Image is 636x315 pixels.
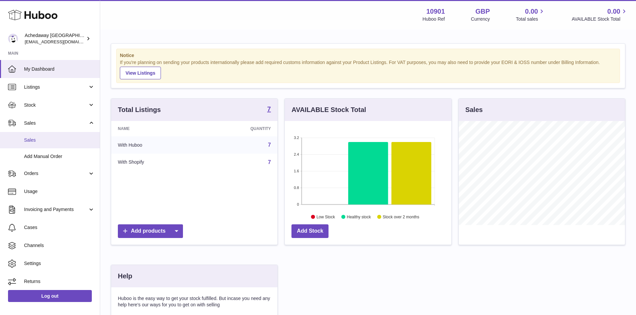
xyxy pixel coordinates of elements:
span: [EMAIL_ADDRESS][DOMAIN_NAME] [25,39,98,44]
strong: 10901 [426,7,445,16]
span: My Dashboard [24,66,95,72]
a: Log out [8,290,92,302]
a: View Listings [120,67,161,79]
text: Stock over 2 months [383,214,419,219]
a: Add products [118,224,183,238]
h3: Help [118,272,132,281]
span: Invoicing and Payments [24,206,88,213]
span: 0.00 [525,7,538,16]
span: Cases [24,224,95,231]
div: Huboo Ref [423,16,445,22]
span: Stock [24,102,88,108]
span: Listings [24,84,88,90]
h3: AVAILABLE Stock Total [291,105,366,114]
span: Returns [24,278,95,285]
span: AVAILABLE Stock Total [572,16,628,22]
a: 7 [268,159,271,165]
img: admin@newpb.co.uk [8,34,18,44]
text: Healthy stock [347,214,371,219]
span: Usage [24,188,95,195]
a: 7 [267,106,271,114]
a: 0.00 AVAILABLE Stock Total [572,7,628,22]
text: 1.6 [294,169,299,173]
td: With Shopify [111,154,201,171]
div: If you're planning on sending your products internationally please add required customs informati... [120,59,616,79]
a: Add Stock [291,224,329,238]
text: 0.8 [294,186,299,190]
text: 3.2 [294,136,299,140]
span: 0.00 [607,7,620,16]
th: Quantity [201,121,278,136]
h3: Total Listings [118,105,161,114]
a: 7 [268,142,271,148]
div: Currency [471,16,490,22]
span: Sales [24,120,88,126]
th: Name [111,121,201,136]
p: Huboo is the easy way to get your stock fulfilled. But incase you need any help here's our ways f... [118,295,271,308]
strong: Notice [120,52,616,59]
text: Low Stock [316,214,335,219]
a: 0.00 Total sales [516,7,546,22]
span: Total sales [516,16,546,22]
div: Achedaway [GEOGRAPHIC_DATA] [25,32,85,45]
text: 0 [297,202,299,206]
span: Sales [24,137,95,143]
span: Orders [24,170,88,177]
strong: 7 [267,106,271,112]
strong: GBP [475,7,490,16]
span: Channels [24,242,95,249]
text: 2.4 [294,152,299,156]
span: Settings [24,260,95,267]
h3: Sales [465,105,483,114]
span: Add Manual Order [24,153,95,160]
td: With Huboo [111,136,201,154]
